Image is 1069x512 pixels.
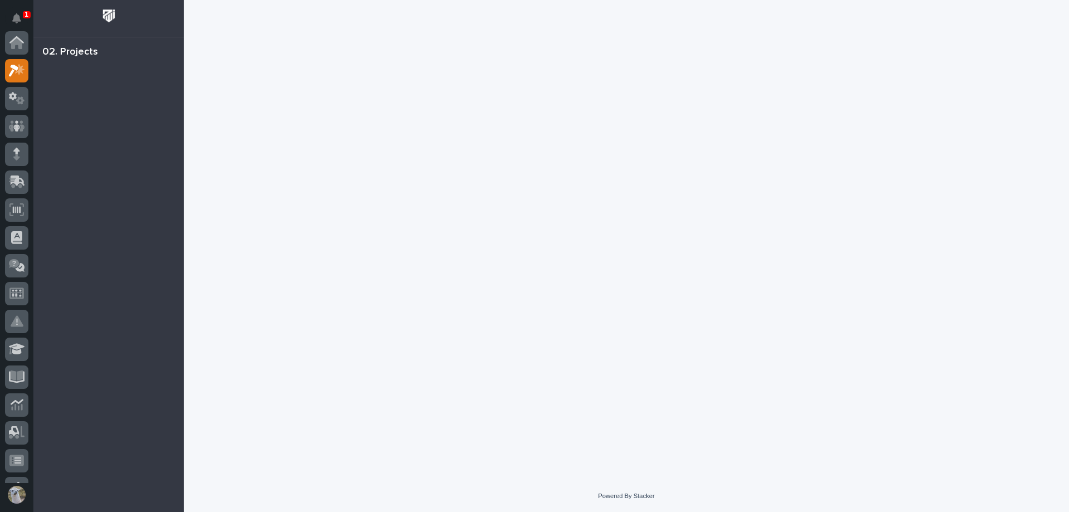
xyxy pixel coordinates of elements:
div: 02. Projects [42,46,98,58]
p: 1 [24,11,28,18]
a: Powered By Stacker [598,493,654,499]
div: Notifications1 [14,13,28,31]
img: Workspace Logo [99,6,119,26]
button: Notifications [5,7,28,30]
button: users-avatar [5,483,28,506]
